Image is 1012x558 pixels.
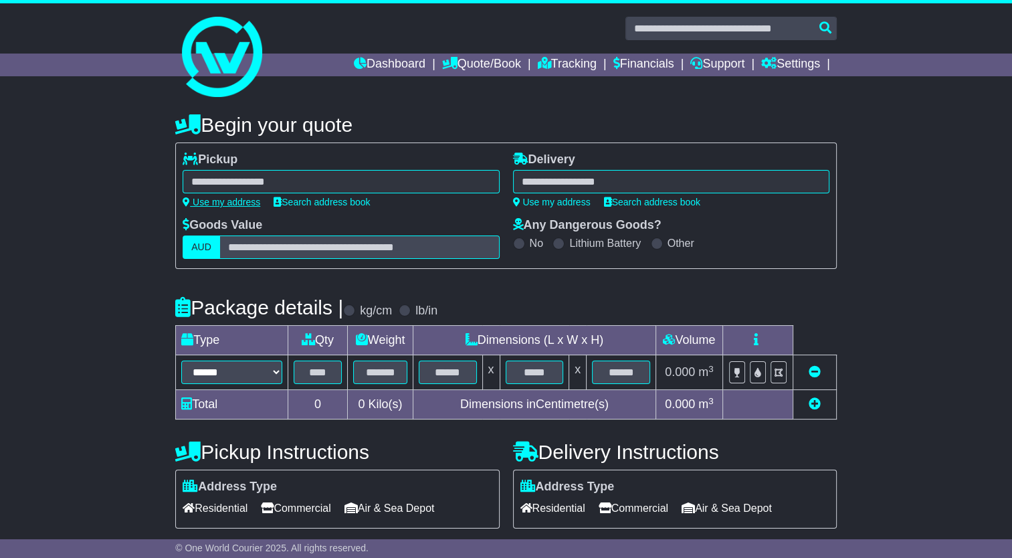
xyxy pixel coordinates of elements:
[513,441,837,463] h4: Delivery Instructions
[175,543,369,553] span: © One World Courier 2025. All rights reserved.
[708,364,714,374] sup: 3
[613,54,674,76] a: Financials
[442,54,521,76] a: Quote/Book
[344,498,435,519] span: Air & Sea Depot
[809,397,821,411] a: Add new item
[183,218,262,233] label: Goods Value
[175,296,343,318] h4: Package details |
[274,197,370,207] a: Search address book
[261,498,330,519] span: Commercial
[698,365,714,379] span: m
[513,218,662,233] label: Any Dangerous Goods?
[413,326,655,355] td: Dimensions (L x W x H)
[183,498,247,519] span: Residential
[708,396,714,406] sup: 3
[599,498,668,519] span: Commercial
[183,153,237,167] label: Pickup
[690,54,744,76] a: Support
[520,480,615,494] label: Address Type
[809,365,821,379] a: Remove this item
[415,304,437,318] label: lb/in
[513,153,575,167] label: Delivery
[175,441,499,463] h4: Pickup Instructions
[348,326,413,355] td: Weight
[176,326,288,355] td: Type
[175,114,837,136] h4: Begin your quote
[538,54,597,76] a: Tracking
[413,390,655,420] td: Dimensions in Centimetre(s)
[360,304,392,318] label: kg/cm
[358,397,365,411] span: 0
[665,365,695,379] span: 0.000
[668,237,694,250] label: Other
[655,326,722,355] td: Volume
[348,390,413,420] td: Kilo(s)
[288,390,348,420] td: 0
[569,355,587,390] td: x
[183,197,260,207] a: Use my address
[288,326,348,355] td: Qty
[530,237,543,250] label: No
[569,237,641,250] label: Lithium Battery
[513,197,591,207] a: Use my address
[176,390,288,420] td: Total
[682,498,772,519] span: Air & Sea Depot
[761,54,820,76] a: Settings
[520,498,585,519] span: Residential
[482,355,500,390] td: x
[183,480,277,494] label: Address Type
[665,397,695,411] span: 0.000
[354,54,425,76] a: Dashboard
[604,197,700,207] a: Search address book
[183,236,220,259] label: AUD
[698,397,714,411] span: m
